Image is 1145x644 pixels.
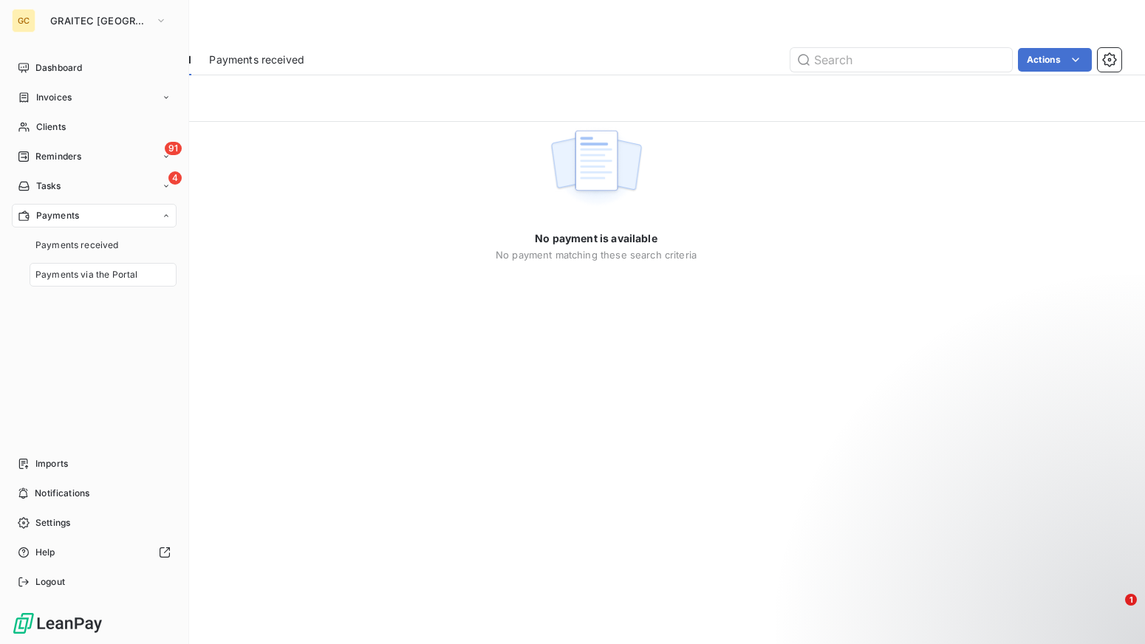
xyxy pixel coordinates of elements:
span: Reminders [35,150,81,163]
iframe: Intercom live chat [1095,594,1130,629]
span: 1 [1125,594,1137,606]
span: No payment matching these search criteria [496,249,697,261]
span: Payments received [35,239,119,252]
span: No payment is available [535,231,657,246]
button: Actions [1018,48,1092,72]
span: GRAITEC [GEOGRAPHIC_DATA] [50,15,149,27]
span: Dashboard [35,61,82,75]
span: 4 [168,171,182,185]
img: Logo LeanPay [12,612,103,635]
span: 91 [165,142,182,155]
iframe: Intercom notifications message [850,501,1145,604]
a: Help [12,541,177,564]
span: Settings [35,516,70,530]
div: GC [12,9,35,32]
span: Payments [36,209,79,222]
span: Payments via the Portal [35,268,137,281]
span: Imports [35,457,68,470]
span: Logout [35,575,65,589]
span: Payments received [209,52,304,67]
span: Clients [36,120,66,134]
span: Notifications [35,487,89,500]
img: empty state [549,122,643,213]
input: Search [790,48,1012,72]
span: Tasks [36,179,61,193]
span: Invoices [36,91,72,104]
span: Help [35,546,55,559]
